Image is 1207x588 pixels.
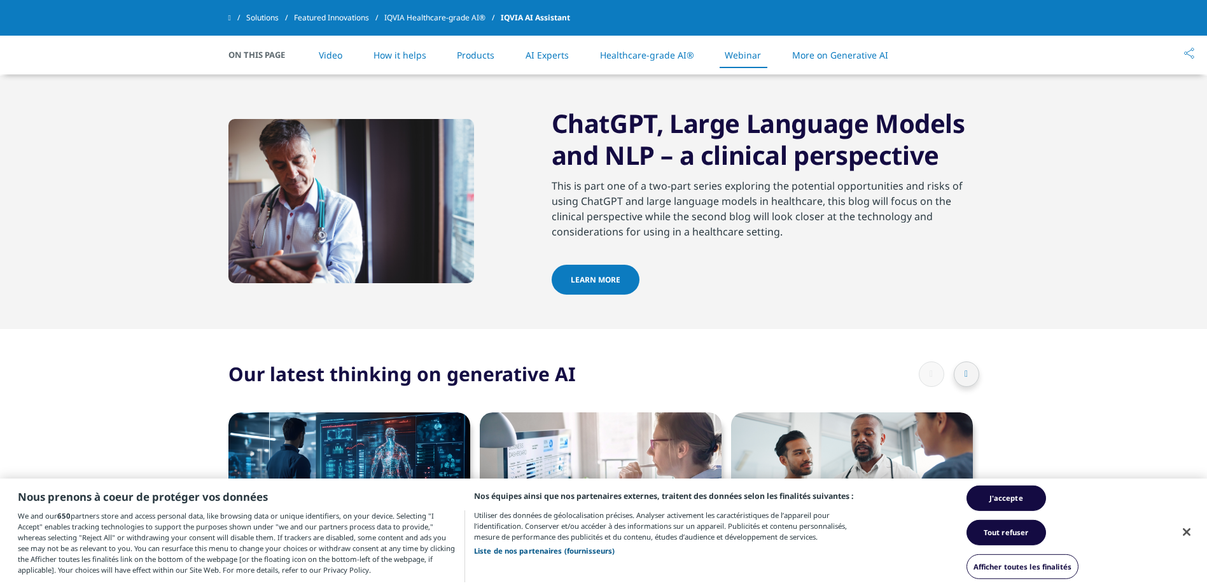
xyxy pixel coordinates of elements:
[474,510,868,556] p: Utiliser des données de géolocalisation précises. Analyser activement les caractéristiques de l’a...
[552,178,979,265] div: This is part one of a two-part series exploring the potential opportunities and risks of using Ch...
[57,511,71,521] span: 650
[966,554,1078,580] button: Afficher toutes les finalités
[474,490,868,503] h3: Nos équipes ainsi que nos partenaires externes, traitent des données selon les finalités suivantes :
[600,49,694,61] a: Healthcare-grade AI®
[319,49,342,61] a: Video
[966,486,1046,511] button: J'accepte
[373,49,426,61] a: How it helps
[228,361,576,387] h2: Our latest thinking on generative AI
[474,545,615,556] button: Liste de nos partenaires (fournisseurs)
[552,108,979,178] h2: ChatGPT, Large Language Models and NLP – a clinical perspective
[552,265,639,295] a: LEARN MORE
[294,6,384,29] a: Featured Innovations
[792,49,888,61] a: More on Generative AI
[457,49,494,61] a: Products
[384,6,501,29] a: IQVIA Healthcare-grade AI®
[526,49,569,61] a: AI Experts
[725,49,761,61] a: Webinar
[18,490,456,504] h2: Nous prenons à coeur de protéger vos données
[966,520,1046,545] button: Tout refuser
[1173,518,1201,546] button: Fermer
[501,6,570,29] span: IQVIA AI Assistant
[18,510,465,583] div: We and our partners store and access personal data, like browsing data or unique identifiers, on ...
[228,48,298,61] span: On This Page
[571,274,620,285] span: LEARN MORE
[246,6,294,29] a: Solutions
